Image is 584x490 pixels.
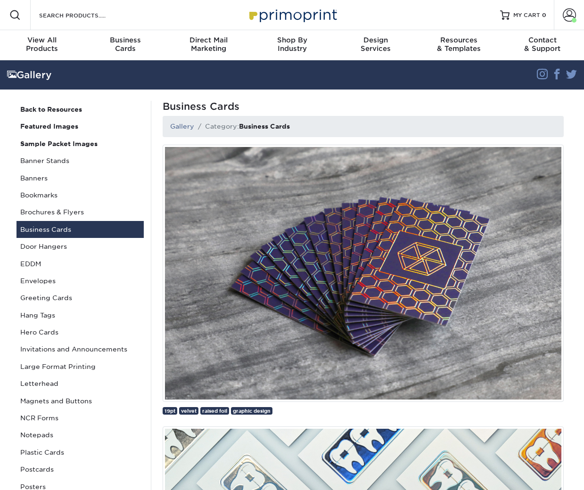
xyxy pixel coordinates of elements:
img: Demand attention with Holographic Business Cards [163,145,564,402]
a: Large Format Printing [16,358,144,375]
div: Marketing [167,36,250,53]
a: Sample Packet Images [16,135,144,152]
span: 19pt [165,408,175,414]
a: velvet [179,407,198,414]
a: Magnets and Buttons [16,392,144,409]
span: raised foil [202,408,227,414]
a: EDDM [16,255,144,272]
a: graphic design [231,407,272,414]
a: Back to Resources [16,101,144,118]
a: Letterhead [16,375,144,392]
span: 0 [542,12,546,18]
span: MY CART [513,11,540,19]
a: Direct MailMarketing [167,30,250,60]
span: Resources [417,36,501,44]
a: NCR Forms [16,409,144,426]
span: velvet [181,408,197,414]
a: raised foil [200,407,229,414]
strong: Business Cards [239,122,290,130]
a: BusinessCards [83,30,167,60]
a: Resources& Templates [417,30,501,60]
a: Hang Tags [16,307,144,324]
a: Business Cards [16,221,144,238]
a: DesignServices [334,30,417,60]
span: Business [83,36,167,44]
span: graphic design [233,408,271,414]
span: Design [334,36,417,44]
input: SEARCH PRODUCTS..... [38,9,130,21]
a: Bookmarks [16,187,144,204]
a: Banners [16,170,144,187]
span: Shop By [250,36,334,44]
div: & Support [501,36,584,53]
img: Primoprint [245,5,339,25]
a: Plastic Cards [16,444,144,461]
strong: Featured Images [20,122,78,130]
a: Brochures & Flyers [16,204,144,220]
h1: Business Cards [163,101,564,112]
a: Contact& Support [501,30,584,60]
div: Industry [250,36,334,53]
a: Invitations and Announcements [16,341,144,358]
a: Postcards [16,461,144,478]
a: Hero Cards [16,324,144,341]
a: Greeting Cards [16,289,144,306]
a: Gallery [170,122,194,130]
div: Services [334,36,417,53]
a: Featured Images [16,118,144,135]
li: Category: [194,122,290,131]
a: 19pt [163,407,177,414]
a: Door Hangers [16,238,144,255]
a: Shop ByIndustry [250,30,334,60]
a: Envelopes [16,272,144,289]
span: Direct Mail [167,36,250,44]
strong: Sample Packet Images [20,140,98,147]
span: Contact [501,36,584,44]
a: Notepads [16,426,144,443]
a: Banner Stands [16,152,144,169]
div: Cards [83,36,167,53]
div: & Templates [417,36,501,53]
